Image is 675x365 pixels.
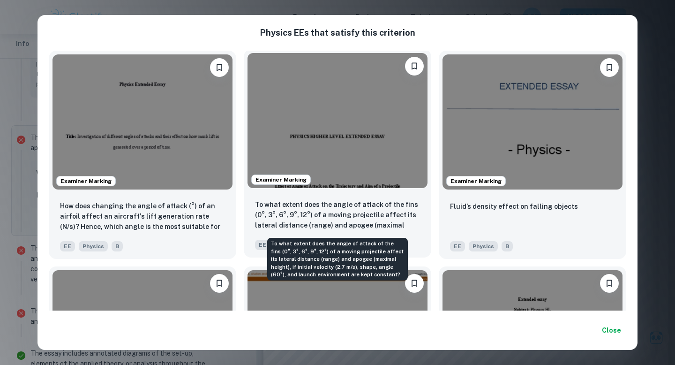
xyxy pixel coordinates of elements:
span: B [502,241,513,251]
span: Examiner Marking [57,177,115,185]
p: To what extent does the angle of attack of the fins (0°, 3°, 6°, 9°, 12°) of a moving projectile ... [255,199,420,231]
span: Examiner Marking [447,177,505,185]
button: Bookmark [600,58,619,77]
h2: Physics EE s that satisfy this criterion [37,15,637,39]
span: EE [60,241,75,251]
img: Physics EE example thumbnail: Fluid’s density effect on falling object [442,54,622,190]
button: Close [596,322,626,339]
p: How does changing the angle of attack (°) of an airfoil affect an aircraft's lift generation rate... [60,201,225,233]
button: Bookmark [210,58,229,77]
img: Physics EE example thumbnail: To what extent does the angle of attack [247,53,427,188]
button: Bookmark [210,274,229,293]
a: Examiner MarkingBookmarkFluid’s density effect on falling objectsEEPhysicsB [439,51,626,259]
p: Fluid’s density effect on falling objects [450,201,578,212]
span: Physics [469,241,498,251]
img: Physics EE example thumbnail: How does changing the angle of attack (° [52,54,232,190]
button: Bookmark [600,274,619,293]
span: EE [255,240,270,250]
span: Examiner Marking [252,175,310,184]
a: Examiner MarkingBookmarkTo what extent does the angle of attack of the fins (0°, 3°, 6°, 9°, 12°)... [244,51,431,259]
button: Bookmark [405,274,424,293]
span: B [112,241,123,251]
button: Bookmark [405,57,424,76]
span: EE [450,241,465,251]
a: Examiner MarkingBookmarkHow does changing the angle of attack (°) of an airfoil affect an aircraf... [49,51,236,259]
span: Physics [79,241,108,251]
div: To what extent does the angle of attack of the fins (0°, 3°, 6°, 9°, 12°) of a moving projectile ... [267,238,408,281]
